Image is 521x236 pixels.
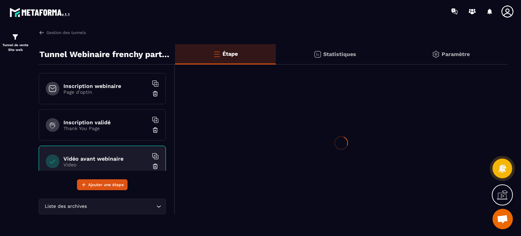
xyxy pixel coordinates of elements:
[39,30,45,36] img: arrow
[213,50,221,58] img: bars-o.4a397970.svg
[11,33,19,41] img: formation
[2,43,29,52] p: Tunnel de vente Site web
[39,199,166,214] div: Search for option
[152,127,159,133] img: trash
[63,83,148,89] h6: Inscription webinaire
[88,181,124,188] span: Ajouter une étape
[88,203,155,210] input: Search for option
[77,179,128,190] button: Ajouter une étape
[493,209,513,229] a: Ouvrir le chat
[63,89,148,95] p: Page d'optin
[442,51,470,57] p: Paramètre
[432,50,440,58] img: setting-gr.5f69749f.svg
[39,48,170,61] p: Tunnel Webinaire frenchy partners
[9,6,71,18] img: logo
[223,51,238,57] p: Étape
[152,163,159,170] img: trash
[63,156,148,162] h6: Vidéo avant webinaire
[313,50,322,58] img: stats.20deebd0.svg
[43,203,88,210] span: Liste des archives
[63,126,148,131] p: Thank You Page
[63,119,148,126] h6: Inscription validé
[2,28,29,57] a: formationformationTunnel de vente Site web
[152,90,159,97] img: trash
[323,51,356,57] p: Statistiques
[63,162,148,167] p: Video
[39,30,86,36] a: Gestion des tunnels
